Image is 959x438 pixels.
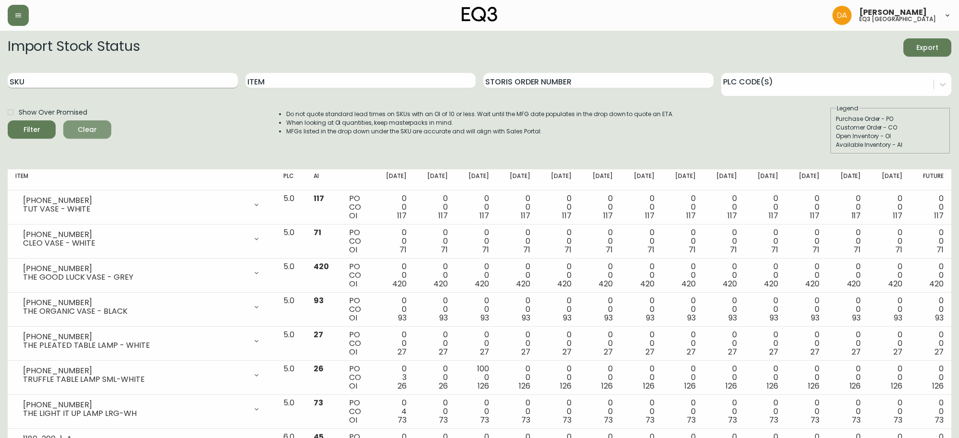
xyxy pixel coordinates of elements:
div: 0 0 [504,331,530,356]
div: 0 0 [876,262,902,288]
div: 0 0 [422,194,448,220]
span: 126 [601,380,613,391]
span: 27 [398,346,407,357]
span: 420 [640,278,655,289]
li: Do not quote standard lead times on SKUs with an OI of 10 or less. Wait until the MFG date popula... [286,110,674,118]
span: 27 [687,346,696,357]
div: CLEO VASE - WHITE [23,239,247,248]
th: [DATE] [456,169,497,190]
span: 117 [893,210,902,221]
span: OI [349,312,357,323]
div: THE ORGANIC VASE - BLACK [23,307,247,316]
span: OI [349,278,357,289]
div: 0 0 [794,228,819,254]
div: 0 0 [380,296,406,322]
span: 71 [314,227,321,238]
div: [PHONE_NUMBER] [23,332,247,341]
div: 0 0 [794,194,819,220]
th: [DATE] [827,169,868,190]
div: 0 0 [876,296,902,322]
div: Open Inventory - OI [836,132,945,141]
div: 0 0 [835,228,861,254]
div: 0 0 [546,296,572,322]
span: 71 [730,244,737,255]
span: 71 [936,244,944,255]
th: [DATE] [620,169,662,190]
span: OI [349,346,357,357]
th: Future [910,169,951,190]
span: 27 [852,346,861,357]
span: OI [349,414,357,426]
span: 73 [521,414,530,426]
span: 71 [482,244,489,255]
div: PO CO [349,365,365,391]
div: 0 0 [711,228,737,254]
li: MFGs listed in the drop down under the SKU are accurate and will align with Sales Portal. [286,127,674,136]
div: 0 0 [628,331,654,356]
span: 71 [399,244,407,255]
div: 0 0 [918,331,944,356]
td: 5.0 [276,361,306,395]
div: 0 0 [918,399,944,425]
div: PO CO [349,262,365,288]
div: 0 0 [752,228,778,254]
span: OI [349,244,357,255]
span: 93 [646,312,655,323]
span: 27 [562,346,572,357]
span: 420 [888,278,902,289]
td: 5.0 [276,225,306,259]
span: 126 [725,380,737,391]
div: [PHONE_NUMBER] [23,230,247,239]
span: 420 [433,278,448,289]
div: 0 0 [918,228,944,254]
div: 0 0 [504,365,530,391]
div: 0 0 [711,296,737,322]
span: 27 [604,346,613,357]
span: 117 [562,210,572,221]
span: 93 [604,312,613,323]
span: 117 [934,210,944,221]
span: 117 [521,210,530,221]
td: 5.0 [276,259,306,293]
div: 0 0 [794,262,819,288]
span: 73 [439,414,448,426]
div: [PHONE_NUMBER] [23,196,247,205]
span: 71 [812,244,819,255]
span: 93 [439,312,448,323]
div: 0 0 [835,262,861,288]
button: Filter [8,120,56,139]
span: 73 [893,414,902,426]
span: 26 [398,380,407,391]
div: 0 0 [876,399,902,425]
div: 0 3 [380,365,406,391]
div: [PHONE_NUMBER]TRUFFLE TABLE LAMP SML-WHITE [15,365,268,386]
span: 27 [521,346,530,357]
div: [PHONE_NUMBER]THE LIGHT IT UP LAMP LRG-WH [15,399,268,420]
div: TUT VASE - WHITE [23,205,247,213]
div: 0 0 [380,228,406,254]
div: 100 0 [463,365,489,391]
div: 0 0 [463,399,489,425]
span: 27 [810,346,819,357]
span: 117 [603,210,613,221]
h5: eq3 [GEOGRAPHIC_DATA] [859,16,936,22]
th: AI [306,169,341,190]
div: 0 0 [835,194,861,220]
div: 0 0 [422,399,448,425]
div: 0 0 [794,399,819,425]
span: 117 [852,210,861,221]
div: 0 0 [670,365,696,391]
div: 0 0 [463,262,489,288]
div: 0 0 [835,331,861,356]
div: 0 0 [794,365,819,391]
span: 71 [523,244,530,255]
div: 0 0 [670,399,696,425]
div: 0 0 [794,331,819,356]
div: 0 0 [380,262,406,288]
div: 0 0 [752,365,778,391]
div: [PHONE_NUMBER]CLEO VASE - WHITE [15,228,268,249]
div: [PHONE_NUMBER]TUT VASE - WHITE [15,194,268,215]
div: 0 0 [670,194,696,220]
span: 117 [686,210,696,221]
span: 93 [563,312,572,323]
